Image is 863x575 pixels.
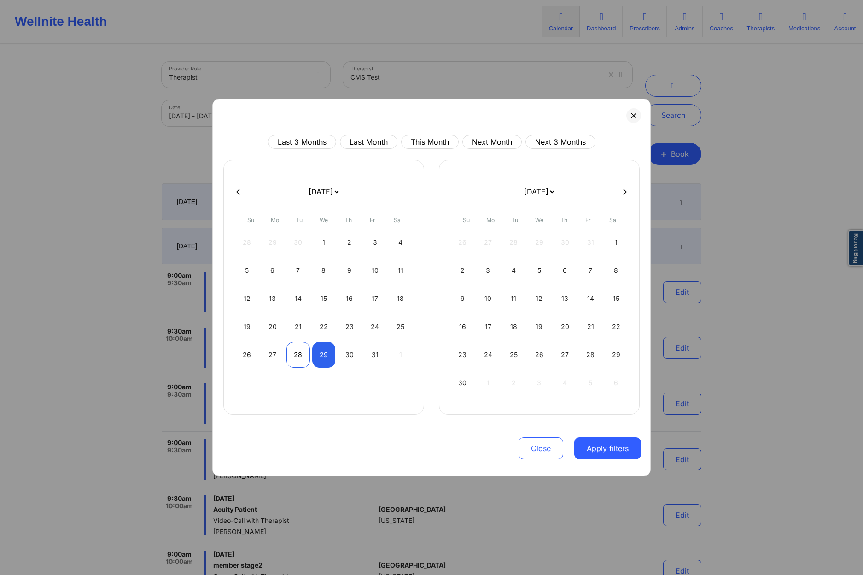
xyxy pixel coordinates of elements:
[512,217,518,223] abbr: Tuesday
[486,217,495,223] abbr: Monday
[312,258,336,283] div: Wed Oct 08 2025
[528,342,551,368] div: Wed Nov 26 2025
[609,217,616,223] abbr: Saturday
[477,258,500,283] div: Mon Nov 03 2025
[604,314,628,340] div: Sat Nov 22 2025
[286,286,310,311] div: Tue Oct 14 2025
[312,229,336,255] div: Wed Oct 01 2025
[553,342,577,368] div: Thu Nov 27 2025
[477,342,500,368] div: Mon Nov 24 2025
[604,342,628,368] div: Sat Nov 29 2025
[528,286,551,311] div: Wed Nov 12 2025
[574,437,641,459] button: Apply filters
[320,217,328,223] abbr: Wednesday
[553,314,577,340] div: Thu Nov 20 2025
[363,342,387,368] div: Fri Oct 31 2025
[451,370,474,396] div: Sun Nov 30 2025
[363,286,387,311] div: Fri Oct 17 2025
[389,286,412,311] div: Sat Oct 18 2025
[286,342,310,368] div: Tue Oct 28 2025
[553,286,577,311] div: Thu Nov 13 2025
[338,229,361,255] div: Thu Oct 02 2025
[363,258,387,283] div: Fri Oct 10 2025
[261,314,285,340] div: Mon Oct 20 2025
[451,314,474,340] div: Sun Nov 16 2025
[502,314,525,340] div: Tue Nov 18 2025
[477,286,500,311] div: Mon Nov 10 2025
[560,217,567,223] abbr: Thursday
[519,437,563,459] button: Close
[235,286,259,311] div: Sun Oct 12 2025
[528,258,551,283] div: Wed Nov 05 2025
[247,217,254,223] abbr: Sunday
[585,217,591,223] abbr: Friday
[394,217,401,223] abbr: Saturday
[235,342,259,368] div: Sun Oct 26 2025
[401,135,459,149] button: This Month
[345,217,352,223] abbr: Thursday
[579,258,602,283] div: Fri Nov 07 2025
[462,135,522,149] button: Next Month
[535,217,543,223] abbr: Wednesday
[296,217,303,223] abbr: Tuesday
[604,258,628,283] div: Sat Nov 08 2025
[271,217,279,223] abbr: Monday
[477,314,500,340] div: Mon Nov 17 2025
[338,258,361,283] div: Thu Oct 09 2025
[268,135,336,149] button: Last 3 Months
[338,314,361,340] div: Thu Oct 23 2025
[451,258,474,283] div: Sun Nov 02 2025
[286,314,310,340] div: Tue Oct 21 2025
[235,258,259,283] div: Sun Oct 05 2025
[235,314,259,340] div: Sun Oct 19 2025
[579,342,602,368] div: Fri Nov 28 2025
[579,286,602,311] div: Fri Nov 14 2025
[604,286,628,311] div: Sat Nov 15 2025
[312,314,336,340] div: Wed Oct 22 2025
[261,286,285,311] div: Mon Oct 13 2025
[389,314,412,340] div: Sat Oct 25 2025
[286,258,310,283] div: Tue Oct 07 2025
[340,135,397,149] button: Last Month
[525,135,595,149] button: Next 3 Months
[463,217,470,223] abbr: Sunday
[604,229,628,255] div: Sat Nov 01 2025
[579,314,602,340] div: Fri Nov 21 2025
[451,286,474,311] div: Sun Nov 09 2025
[389,258,412,283] div: Sat Oct 11 2025
[370,217,375,223] abbr: Friday
[363,314,387,340] div: Fri Oct 24 2025
[312,286,336,311] div: Wed Oct 15 2025
[502,286,525,311] div: Tue Nov 11 2025
[502,342,525,368] div: Tue Nov 25 2025
[502,258,525,283] div: Tue Nov 04 2025
[338,342,361,368] div: Thu Oct 30 2025
[261,258,285,283] div: Mon Oct 06 2025
[261,342,285,368] div: Mon Oct 27 2025
[338,286,361,311] div: Thu Oct 16 2025
[528,314,551,340] div: Wed Nov 19 2025
[363,229,387,255] div: Fri Oct 03 2025
[312,342,336,368] div: Wed Oct 29 2025
[389,229,412,255] div: Sat Oct 04 2025
[553,258,577,283] div: Thu Nov 06 2025
[451,342,474,368] div: Sun Nov 23 2025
